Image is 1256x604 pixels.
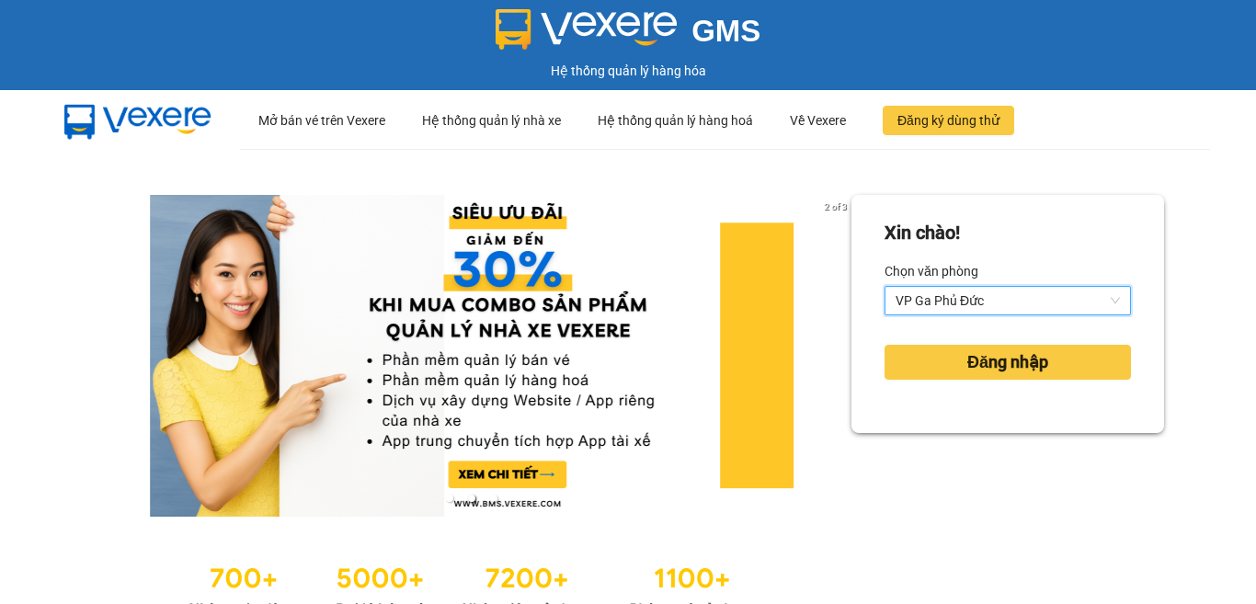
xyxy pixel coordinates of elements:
button: Đăng nhập [885,345,1131,380]
p: 2 of 3 [819,195,851,219]
button: previous slide / item [92,195,118,517]
span: Đăng ký dùng thử [897,110,999,131]
span: VP Ga Phủ Đức [896,287,1120,314]
button: next slide / item [826,195,851,517]
span: GMS [691,14,760,48]
a: GMS [496,28,761,42]
button: Đăng ký dùng thử [883,106,1014,135]
li: slide item 3 [490,495,497,502]
div: Hệ thống quản lý hàng hoá [598,91,753,150]
li: slide item 2 [468,495,475,502]
img: mbUUG5Q.png [46,90,230,151]
span: Đăng nhập [967,349,1048,375]
div: Hệ thống quản lý nhà xe [422,91,561,150]
div: Xin chào! [885,219,960,247]
li: slide item 1 [446,495,453,502]
div: Hệ thống quản lý hàng hóa [5,61,1251,81]
label: Chọn văn phòng [885,256,978,286]
div: Mở bán vé trên Vexere [258,91,385,150]
img: logo 2 [496,9,678,50]
div: Về Vexere [790,91,846,150]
